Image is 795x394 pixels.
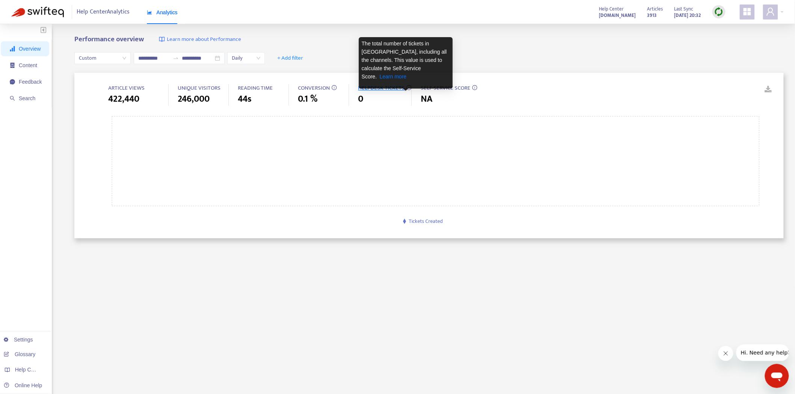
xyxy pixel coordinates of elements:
[674,5,694,13] span: Last Sync
[743,7,752,16] span: appstore
[647,11,657,20] strong: 3913
[298,92,317,106] span: 0.1 %
[714,7,724,17] img: sync.dc5367851b00ba804db3.png
[108,92,139,106] span: 422,440
[19,95,35,101] span: Search
[277,54,303,63] span: + Add filter
[178,83,221,93] span: UNIQUE VISITORS
[173,55,179,61] span: swap-right
[147,10,152,15] span: area-chart
[5,5,54,11] span: Hi. Need any help?
[238,83,273,93] span: READING TIME
[10,63,15,68] span: container
[74,33,144,45] b: Performance overview
[173,55,179,61] span: to
[19,62,37,68] span: Content
[79,53,126,64] span: Custom
[15,367,46,373] span: Help Centers
[147,9,178,15] span: Analytics
[108,83,145,93] span: ARTICLE VIEWS
[272,52,309,64] button: + Add filter
[10,46,15,51] span: signal
[10,96,15,101] span: search
[718,346,733,361] iframe: Close message
[736,344,789,361] iframe: Message from company
[159,36,165,42] img: image-link
[167,35,241,44] span: Learn more about Performance
[647,5,663,13] span: Articles
[4,337,33,343] a: Settings
[674,11,701,20] strong: [DATE] 20:32
[358,83,405,93] span: HELPDESK TICKETS
[232,53,260,64] span: Daily
[178,92,210,106] span: 246,000
[298,83,330,93] span: CONVERSION
[10,79,15,84] span: message
[11,7,64,17] img: Swifteq
[766,7,775,16] span: user
[358,92,363,106] span: 0
[19,46,41,52] span: Overview
[380,74,407,80] a: Learn more
[362,39,450,81] p: The total number of tickets in [GEOGRAPHIC_DATA], including all the channels. This value is used ...
[4,382,42,388] a: Online Help
[409,217,443,226] span: Tickets Created
[765,364,789,388] iframe: Button to launch messaging window
[77,5,130,19] span: Help Center Analytics
[4,351,35,357] a: Glossary
[159,35,241,44] a: Learn more about Performance
[238,92,251,106] span: 44s
[19,79,42,85] span: Feedback
[421,92,432,106] span: NA
[599,5,624,13] span: Help Center
[599,11,636,20] a: [DOMAIN_NAME]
